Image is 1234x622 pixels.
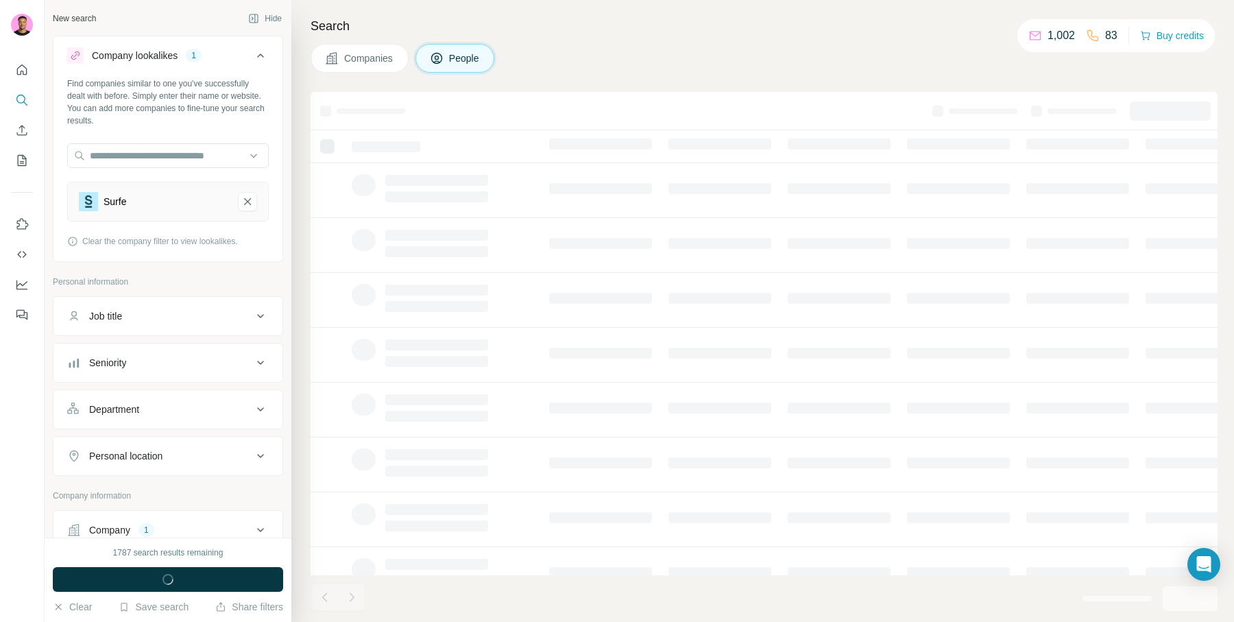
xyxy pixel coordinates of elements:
button: My lists [11,148,33,173]
button: Enrich CSV [11,118,33,143]
span: People [449,51,481,65]
div: Find companies similar to one you've successfully dealt with before. Simply enter their name or w... [67,77,269,127]
div: Company lookalikes [92,49,178,62]
h4: Search [311,16,1218,36]
div: 1 [138,524,154,536]
button: Use Surfe on LinkedIn [11,212,33,237]
span: Companies [344,51,394,65]
button: Quick start [11,58,33,82]
button: Feedback [11,302,33,327]
button: Job title [53,300,282,333]
img: Avatar [11,14,33,36]
button: Clear [53,600,92,614]
button: Dashboard [11,272,33,297]
button: Personal location [53,440,282,473]
div: Job title [89,309,122,323]
div: Department [89,403,139,416]
button: Seniority [53,346,282,379]
div: Company [89,523,130,537]
div: Open Intercom Messenger [1187,548,1220,581]
div: Seniority [89,356,126,370]
button: Share filters [215,600,283,614]
div: Personal location [89,449,162,463]
button: Hide [239,8,291,29]
p: Personal information [53,276,283,288]
button: Search [11,88,33,112]
button: Company1 [53,514,282,547]
button: Buy credits [1140,26,1204,45]
p: Company information [53,490,283,502]
img: Surfe-logo [79,192,98,211]
button: Use Surfe API [11,242,33,267]
div: Surfe [104,195,126,208]
button: Surfe-remove-button [238,192,257,211]
div: 1787 search results remaining [113,547,223,559]
span: Clear the company filter to view lookalikes. [82,235,238,248]
div: 1 [186,49,202,62]
div: New search [53,12,96,25]
button: Company lookalikes1 [53,39,282,77]
p: 83 [1105,27,1117,44]
button: Department [53,393,282,426]
button: Save search [119,600,189,614]
p: 1,002 [1048,27,1075,44]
